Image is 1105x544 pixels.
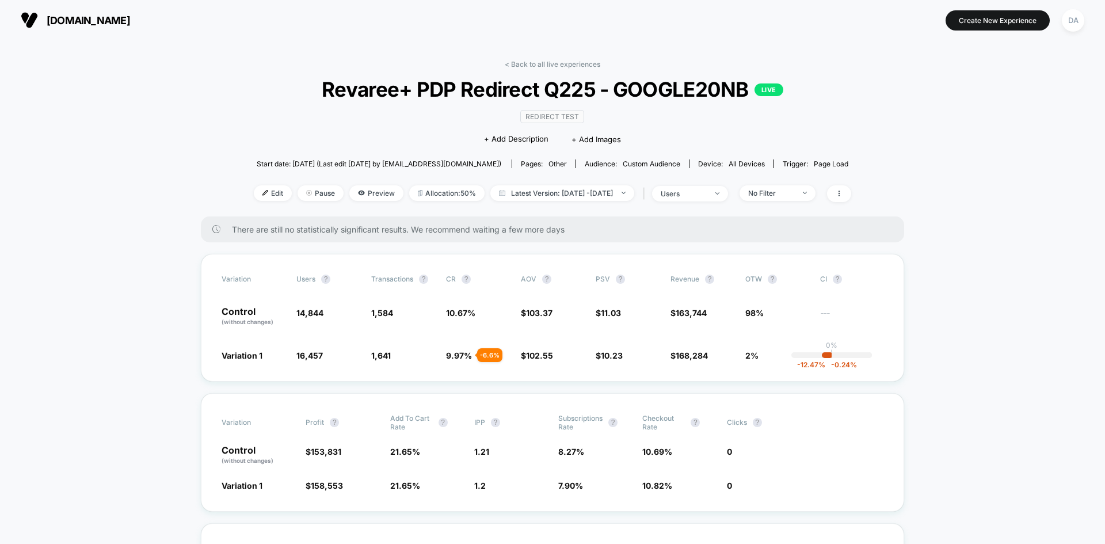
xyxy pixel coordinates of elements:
[262,190,268,196] img: edit
[1058,9,1088,32] button: DA
[946,10,1050,31] button: Create New Experience
[820,310,883,326] span: ---
[257,159,501,168] span: Start date: [DATE] (Last edit [DATE] by [EMAIL_ADDRESS][DOMAIN_NAME])
[311,447,341,456] span: 153,831
[661,189,707,198] div: users
[17,11,134,29] button: [DOMAIN_NAME]
[783,159,848,168] div: Trigger:
[526,308,552,318] span: 103.37
[222,457,273,464] span: (without changes)
[833,275,842,284] button: ?
[306,447,341,456] span: $
[797,360,825,369] span: -12.47 %
[521,159,567,168] div: Pages:
[505,60,600,69] a: < Back to all live experiences
[321,275,330,284] button: ?
[296,351,323,360] span: 16,457
[499,190,505,196] img: calendar
[642,447,672,456] span: 10.69 %
[439,418,448,427] button: ?
[222,414,285,431] span: Variation
[330,418,339,427] button: ?
[558,481,583,490] span: 7.90 %
[390,481,420,490] span: 21.65 %
[526,351,553,360] span: 102.55
[371,351,391,360] span: 1,641
[349,185,403,201] span: Preview
[521,351,553,360] span: $
[446,308,475,318] span: 10.67 %
[418,190,422,196] img: rebalance
[830,349,833,358] p: |
[254,185,292,201] span: Edit
[306,190,312,196] img: end
[419,275,428,284] button: ?
[462,275,471,284] button: ?
[640,185,652,202] span: |
[474,481,486,490] span: 1.2
[306,418,324,427] span: Profit
[670,351,708,360] span: $
[820,275,883,284] span: CI
[715,192,719,195] img: end
[490,185,634,201] span: Latest Version: [DATE] - [DATE]
[753,418,762,427] button: ?
[727,418,747,427] span: Clicks
[521,308,552,318] span: $
[745,275,809,284] span: OTW
[474,418,485,427] span: IPP
[222,351,262,360] span: Variation 1
[596,308,621,318] span: $
[596,275,610,283] span: PSV
[705,275,714,284] button: ?
[548,159,567,168] span: other
[446,275,456,283] span: CR
[284,77,821,101] span: Revaree+ PDP Redirect Q225 - GOOGLE20NB
[642,481,672,490] span: 10.82 %
[608,418,618,427] button: ?
[558,447,584,456] span: 8.27 %
[296,308,323,318] span: 14,844
[676,351,708,360] span: 168,284
[826,341,837,349] p: 0%
[298,185,344,201] span: Pause
[542,275,551,284] button: ?
[691,418,700,427] button: ?
[642,414,685,431] span: Checkout Rate
[803,192,807,194] img: end
[670,275,699,283] span: Revenue
[311,481,343,490] span: 158,553
[371,308,393,318] span: 1,584
[596,351,623,360] span: $
[222,446,294,465] p: Control
[727,481,732,490] span: 0
[306,481,343,490] span: $
[21,12,38,29] img: Visually logo
[622,192,626,194] img: end
[601,351,623,360] span: 10.23
[222,318,273,325] span: (without changes)
[616,275,625,284] button: ?
[390,414,433,431] span: Add To Cart Rate
[729,159,765,168] span: all devices
[571,135,621,144] span: + Add Images
[477,348,502,362] div: - 6.6 %
[491,418,500,427] button: ?
[446,351,472,360] span: 9.97 %
[689,159,773,168] span: Device:
[676,308,707,318] span: 163,744
[623,159,680,168] span: Custom Audience
[748,189,794,197] div: No Filter
[825,360,857,369] span: -0.24 %
[222,481,262,490] span: Variation 1
[745,351,759,360] span: 2%
[474,447,489,456] span: 1.21
[601,308,621,318] span: 11.03
[222,307,285,326] p: Control
[1062,9,1084,32] div: DA
[47,14,130,26] span: [DOMAIN_NAME]
[670,308,707,318] span: $
[521,275,536,283] span: AOV
[520,110,584,123] span: Redirect Test
[768,275,777,284] button: ?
